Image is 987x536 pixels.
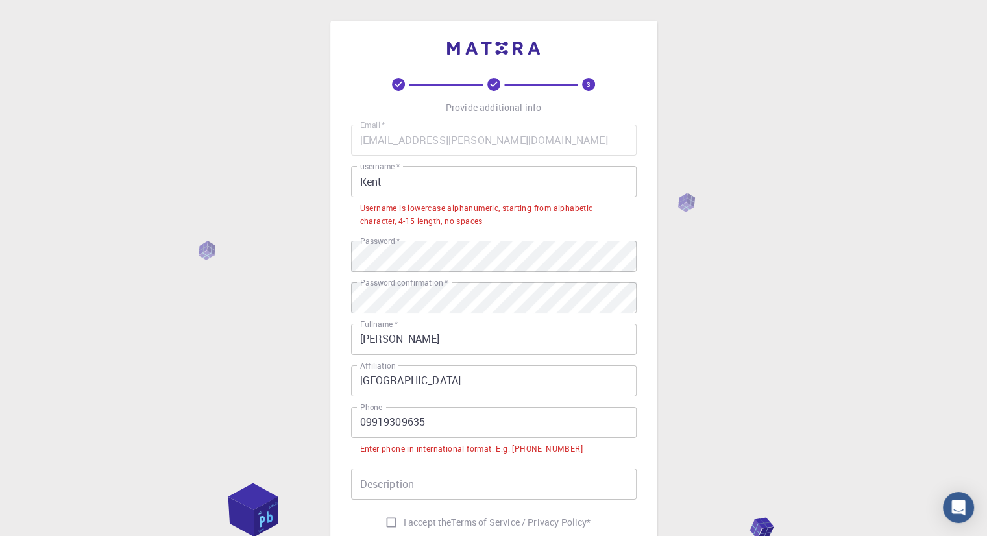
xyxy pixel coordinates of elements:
[360,360,395,371] label: Affiliation
[360,277,448,288] label: Password confirmation
[360,236,400,247] label: Password
[360,161,400,172] label: username
[451,516,591,529] p: Terms of Service / Privacy Policy *
[404,516,452,529] span: I accept the
[360,402,382,413] label: Phone
[360,202,628,228] div: Username is lowercase alphanumeric, starting from alphabetic character, 4-15 length, no spaces
[587,80,591,89] text: 3
[451,516,591,529] a: Terms of Service / Privacy Policy*
[360,119,385,130] label: Email
[360,319,398,330] label: Fullname
[943,492,974,523] div: Open Intercom Messenger
[446,101,541,114] p: Provide additional info
[360,443,583,456] div: Enter phone in international format. E.g. [PHONE_NUMBER]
